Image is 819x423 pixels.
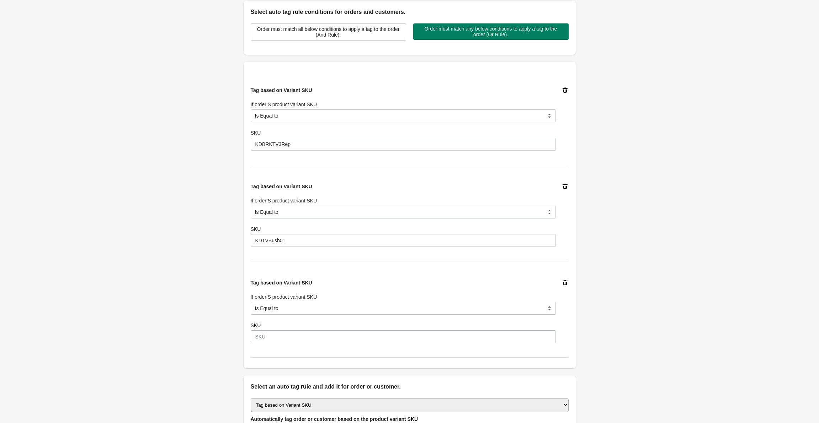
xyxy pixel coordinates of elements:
label: SKU [251,226,261,233]
span: Order must match all below conditions to apply a tag to the order (And Rule). [257,26,400,38]
span: Tag based on Variant SKU [251,280,312,286]
input: SKU [251,138,556,151]
h2: Select an auto tag rule and add it for order or customer. [251,383,569,391]
input: SKU [251,234,556,247]
label: If order’S product variant SKU [251,293,317,300]
label: If order’S product variant SKU [251,101,317,108]
span: Order must match any below conditions to apply a tag to the order (Or Rule). [419,26,563,37]
label: SKU [251,129,261,136]
span: Automatically tag order or customer based on the product variant SKU [251,416,418,422]
span: Tag based on Variant SKU [251,87,312,93]
label: SKU [251,322,261,329]
h2: Select auto tag rule conditions for orders and customers. [251,8,569,16]
span: Tag based on Variant SKU [251,184,312,189]
input: SKU [251,330,556,343]
button: Order must match all below conditions to apply a tag to the order (And Rule). [251,23,406,40]
button: Order must match any below conditions to apply a tag to the order (Or Rule). [413,23,569,40]
label: If order’S product variant SKU [251,197,317,204]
